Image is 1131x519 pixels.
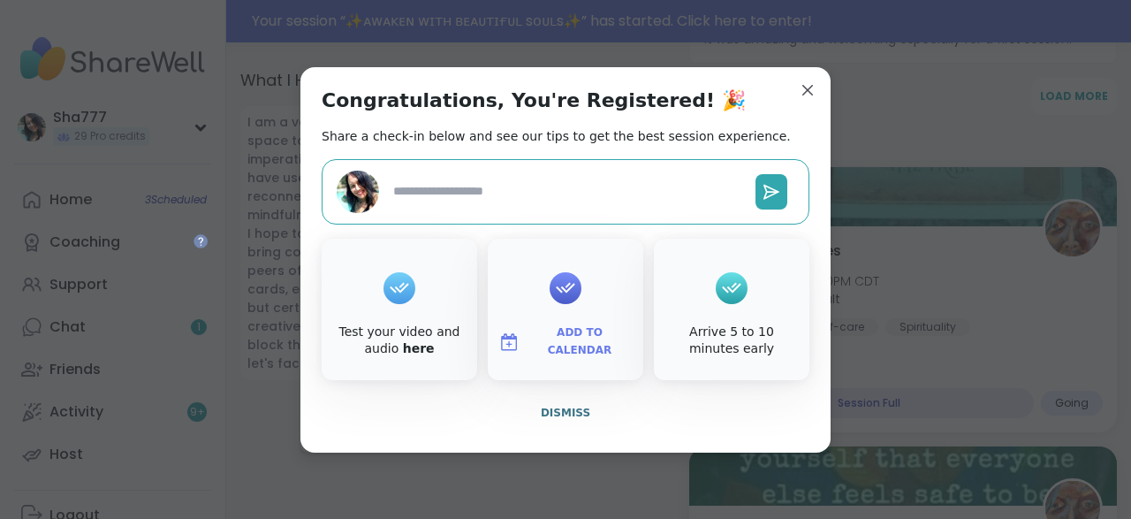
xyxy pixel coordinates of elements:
[194,234,208,248] iframe: Spotlight
[403,341,435,355] a: here
[541,407,590,419] span: Dismiss
[491,324,640,361] button: Add to Calendar
[325,324,474,358] div: Test your video and audio
[527,324,633,359] span: Add to Calendar
[322,394,809,431] button: Dismiss
[322,88,746,113] h1: Congratulations, You're Registered! 🎉
[657,324,806,358] div: Arrive 5 to 10 minutes early
[337,171,379,213] img: Sha777
[322,127,791,145] h2: Share a check-in below and see our tips to get the best session experience.
[498,332,520,353] img: ShareWell Logomark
